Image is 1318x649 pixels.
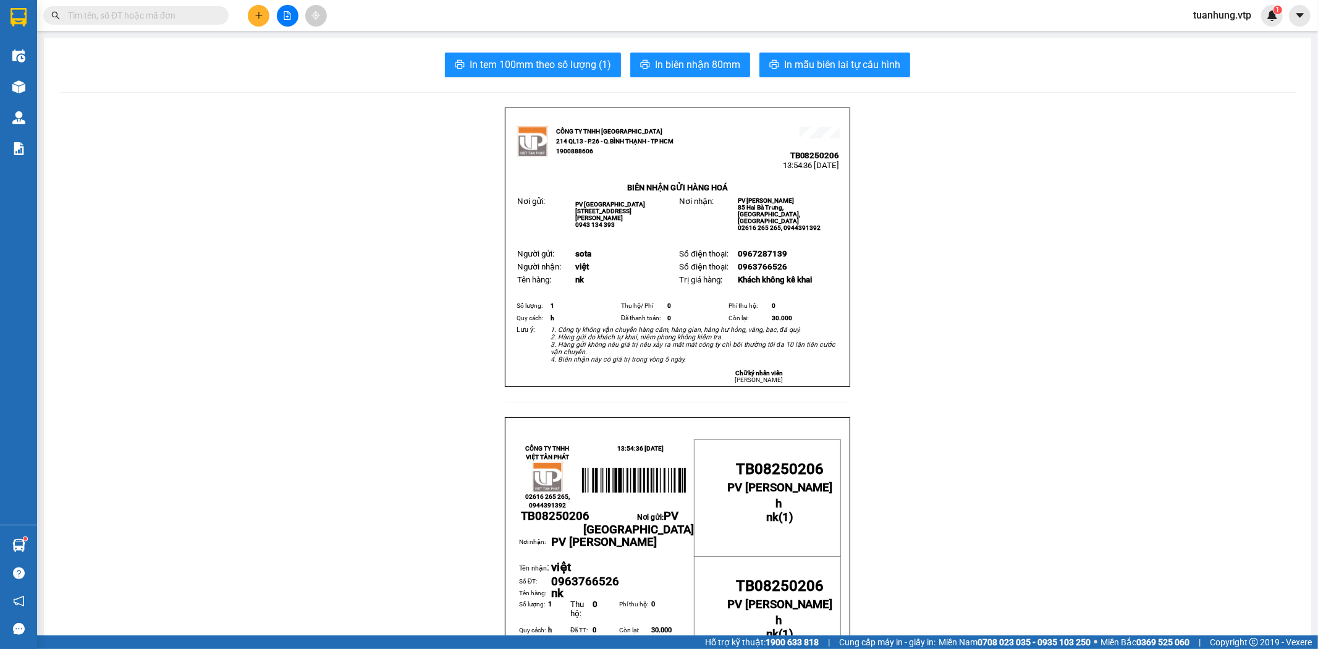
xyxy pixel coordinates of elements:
[519,600,549,626] td: Số lượng:
[1249,638,1258,647] span: copyright
[651,626,672,634] span: 30.000
[784,57,900,72] span: In mẫu biên lai tự cấu hình
[570,626,593,643] td: Đã TT:
[627,183,728,192] strong: BIÊN NHẬN GỬI HÀNG HOÁ
[532,462,563,493] img: logo
[551,587,564,600] span: nk
[551,315,554,321] span: h
[1295,10,1306,21] span: caret-down
[248,5,269,27] button: plus
[583,509,694,537] span: PV [GEOGRAPHIC_DATA]
[1274,6,1282,14] sup: 1
[525,493,570,509] span: 02616 265 265, 0944391392
[738,204,800,224] span: 85 Hai Bà Trưng, [GEOGRAPHIC_DATA], [GEOGRAPHIC_DATA]
[12,111,25,124] img: warehouse-icon
[679,197,714,206] span: Nơi nhận:
[283,11,292,20] span: file-add
[575,208,632,221] span: [STREET_ADDRESS][PERSON_NAME]
[551,302,554,309] span: 1
[1289,5,1311,27] button: caret-down
[515,300,549,312] td: Số lượng:
[517,126,548,157] img: logo
[12,142,25,155] img: solution-icon
[655,57,740,72] span: In biên nhận 80mm
[1094,640,1097,645] span: ⚪️
[517,249,554,258] span: Người gửi:
[549,600,552,608] span: 1
[617,445,664,452] span: 13:54:36 [DATE]
[305,5,327,27] button: aim
[769,59,779,71] span: printer
[727,481,833,494] span: PV [PERSON_NAME]
[667,302,671,309] span: 0
[549,626,552,634] span: h
[735,376,783,383] span: [PERSON_NAME]
[735,370,783,376] strong: Chữ ký nhân viên
[575,275,584,284] span: nk
[521,509,589,523] span: TB08250206
[679,262,728,271] span: Số điện thoại:
[619,300,665,312] td: Thụ hộ/ Phí
[277,5,298,27] button: file-add
[667,315,671,321] span: 0
[551,535,657,549] span: PV [PERSON_NAME]
[738,197,794,204] span: PV [PERSON_NAME]
[445,53,621,77] button: printerIn tem 100mm theo số lượng (1)
[775,497,782,511] span: h
[12,49,25,62] img: warehouse-icon
[1136,637,1189,647] strong: 0369 525 060
[619,312,665,324] td: Đã thanh toán:
[23,537,27,541] sup: 1
[51,11,60,20] span: search
[839,635,936,649] span: Cung cấp máy in - giấy in:
[517,197,545,206] span: Nơi gửi:
[679,249,728,258] span: Số điện thoại:
[551,561,571,574] span: việt
[1183,7,1261,23] span: tuanhung.vtp
[766,511,779,524] span: nk
[738,224,821,231] span: 02616 265 265, 0944391392
[13,595,25,607] span: notification
[575,201,645,208] span: PV [GEOGRAPHIC_DATA]
[978,637,1091,647] strong: 0708 023 035 - 0935 103 250
[630,53,750,77] button: printerIn biên nhận 80mm
[1275,6,1280,14] span: 1
[736,460,824,478] span: TB08250206
[570,600,584,618] span: Thu hộ:
[556,128,674,155] strong: CÔNG TY TNHH [GEOGRAPHIC_DATA] 214 QL13 - P.26 - Q.BÌNH THẠNH - TP HCM 1900888606
[519,588,551,600] td: Tên hàng:
[790,151,840,160] span: TB08250206
[519,626,549,643] td: Quy cách:
[775,614,782,627] span: h
[575,221,615,228] span: 0943 134 393
[772,315,792,321] span: 30.000
[772,302,775,309] span: 0
[828,635,830,649] span: |
[519,575,551,589] td: Số ĐT:
[782,511,789,524] span: 1
[759,53,910,77] button: printerIn mẫu biên lai tự cấu hình
[619,600,651,626] td: Phí thu hộ:
[705,635,819,649] span: Hỗ trợ kỹ thuật:
[727,300,770,312] td: Phí thu hộ:
[455,59,465,71] span: printer
[727,312,770,324] td: Còn lại:
[939,635,1091,649] span: Miền Nam
[727,598,833,611] span: PV [PERSON_NAME]
[783,161,840,170] span: 13:54:36 [DATE]
[640,59,650,71] span: printer
[1100,635,1189,649] span: Miền Bắc
[782,627,789,641] span: 1
[593,626,596,634] span: 0
[519,564,547,572] span: Tên nhận
[766,497,793,524] strong: ( )
[13,567,25,579] span: question-circle
[255,11,263,20] span: plus
[525,445,569,460] strong: CÔNG TY TNHH VIỆT TÂN PHÁT
[515,312,549,324] td: Quy cách:
[593,600,598,609] span: 0
[13,623,25,635] span: message
[575,262,589,271] span: việt
[517,262,561,271] span: Người nhận:
[619,626,651,643] td: Còn lại:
